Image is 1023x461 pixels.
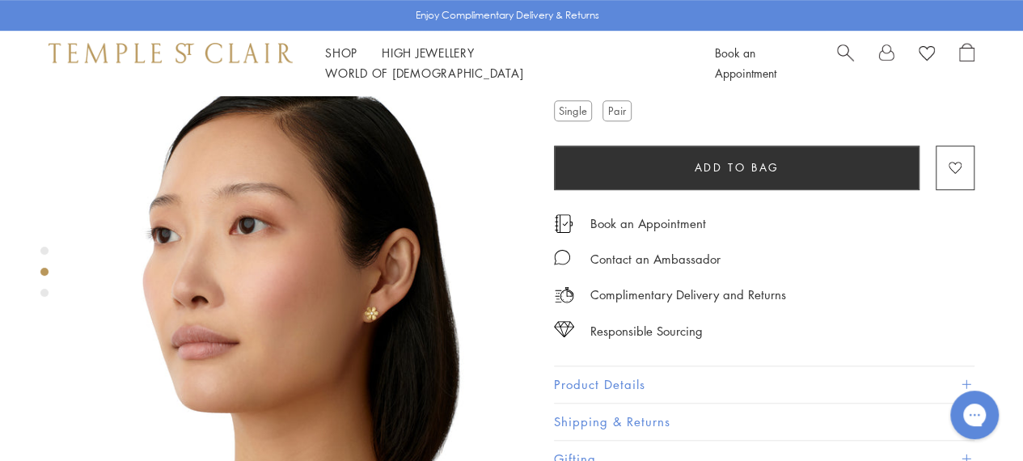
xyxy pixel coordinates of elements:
a: Book an Appointment [590,214,706,232]
img: icon_sourcing.svg [554,321,574,337]
a: ShopShop [325,44,357,61]
p: Enjoy Complimentary Delivery & Returns [416,7,599,23]
nav: Main navigation [325,43,678,83]
a: Book an Appointment [715,44,776,81]
div: Responsible Sourcing [590,321,703,341]
img: MessageIcon-01_2.svg [554,249,570,265]
iframe: Gorgias live chat messenger [942,385,1007,445]
button: Shipping & Returns [554,404,974,440]
a: High JewelleryHigh Jewellery [382,44,475,61]
span: Add to bag [695,159,780,176]
button: Add to bag [554,146,919,190]
label: Pair [602,100,632,121]
img: icon_appointment.svg [554,214,573,233]
a: Open Shopping Bag [959,43,974,83]
div: Contact an Ambassador [590,249,721,269]
label: Single [554,100,592,121]
img: icon_delivery.svg [554,285,574,305]
div: Product gallery navigation [40,243,49,310]
a: View Wishlist [919,43,935,67]
a: Search [837,43,854,83]
a: World of [DEMOGRAPHIC_DATA]World of [DEMOGRAPHIC_DATA] [325,65,523,81]
p: Complimentary Delivery and Returns [590,285,786,305]
button: Product Details [554,366,974,403]
img: Temple St. Clair [49,43,293,62]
